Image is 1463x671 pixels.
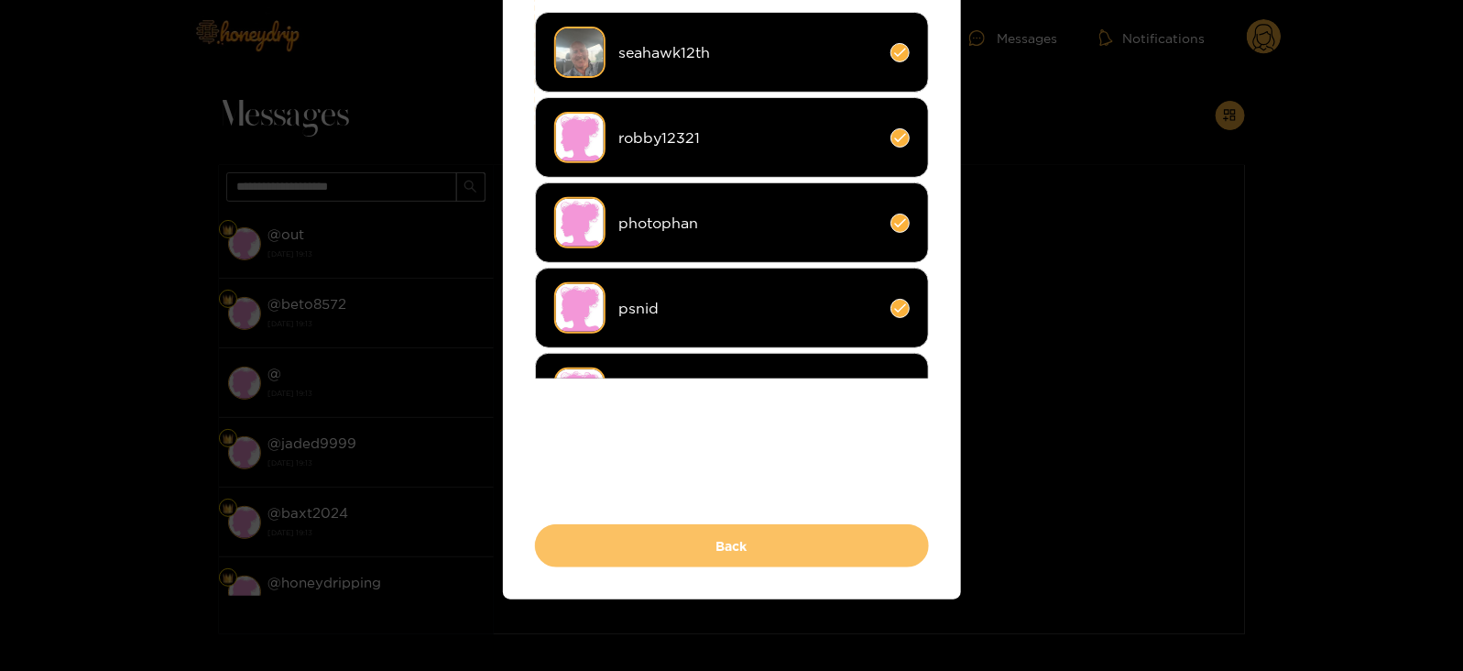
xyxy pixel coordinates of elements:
[554,27,606,78] img: 8a4e8-img_3262.jpeg
[619,213,877,234] span: photophan
[619,298,877,319] span: psnid
[619,127,877,148] span: robby12321
[554,282,606,334] img: no-avatar.png
[554,197,606,248] img: no-avatar.png
[554,368,606,419] img: no-avatar.png
[554,112,606,163] img: no-avatar.png
[619,42,877,63] span: seahawk12th
[535,524,929,567] button: Back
